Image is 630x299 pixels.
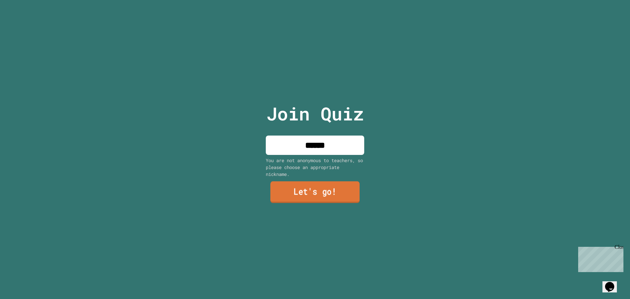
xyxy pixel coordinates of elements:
iframe: chat widget [602,273,623,292]
div: You are not anonymous to teachers, so please choose an appropriate nickname. [266,157,364,178]
p: Join Quiz [266,100,364,127]
iframe: chat widget [576,244,623,272]
div: Chat with us now!Close [3,3,45,42]
a: Let's go! [270,182,360,203]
